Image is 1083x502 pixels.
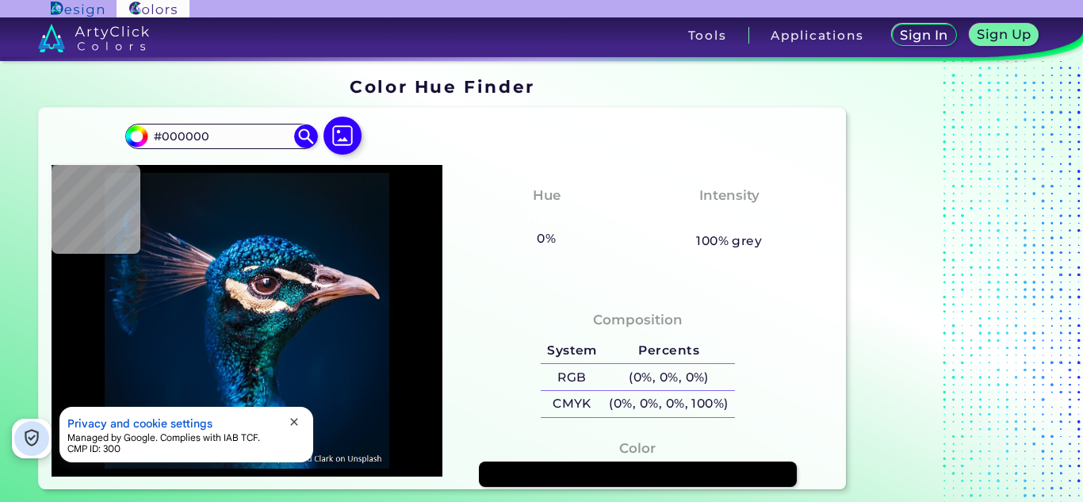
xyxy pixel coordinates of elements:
h5: (0%, 0%, 0%) [603,364,735,390]
img: icon search [294,125,318,148]
h5: 0% [531,228,562,249]
h5: Percents [603,338,735,364]
h1: Color Hue Finder [350,75,534,98]
img: logo_artyclick_colors_white.svg [38,24,150,52]
a: Sign In [895,25,953,45]
h3: Applications [771,29,863,41]
h4: Intensity [699,184,760,207]
h5: System [541,338,603,364]
input: type color.. [148,126,296,148]
h4: Composition [593,308,683,331]
h3: None [520,209,573,228]
img: img_pavlin.jpg [59,173,434,469]
h5: RGB [541,364,603,390]
img: ArtyClick Design logo [51,2,104,17]
h5: (0%, 0%, 0%, 100%) [603,391,735,417]
h5: Sign Up [980,29,1029,40]
h3: Tools [688,29,727,41]
h5: 100% grey [696,231,762,251]
h3: None [702,209,756,228]
img: icon picture [323,117,362,155]
a: Sign Up [973,25,1035,45]
h4: Hue [533,184,561,207]
h4: Color [619,437,656,460]
iframe: Advertisement [852,71,1050,496]
h5: Sign In [903,29,946,41]
h5: CMYK [541,391,603,417]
